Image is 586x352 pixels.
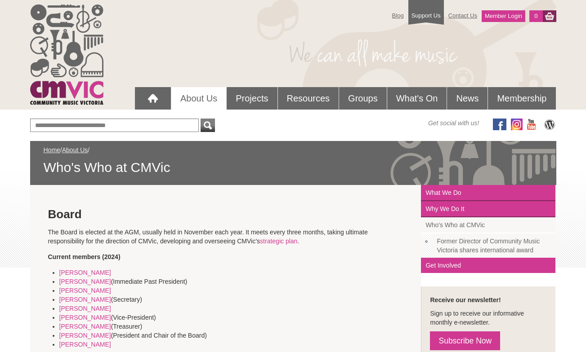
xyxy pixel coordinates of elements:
a: Groups [339,87,387,110]
img: icon-instagram.png [511,119,523,130]
a: Home [44,146,60,154]
p: Sign up to receive our informative monthly e-newsletter. [430,309,546,327]
img: cmvic_logo.png [30,4,103,105]
a: About Us [62,146,88,154]
a: Contact Us [444,8,482,23]
a: [PERSON_NAME] [59,314,111,321]
a: Get Involved [421,258,555,273]
li: (President and Chair of the Board) [59,331,415,340]
a: 0 [529,10,542,22]
img: CMVic Blog [543,119,556,130]
a: Why We Do It [421,201,555,217]
a: [PERSON_NAME] [59,323,111,330]
strong: Current members (2024) [48,253,121,260]
a: Projects [227,87,277,110]
a: Who's Who at CMVic [421,217,555,233]
span: Get social with us! [428,119,479,128]
a: [PERSON_NAME] [59,305,111,312]
a: [PERSON_NAME] [59,296,111,303]
li: (Treasurer) [59,322,415,331]
a: [PERSON_NAME] [59,341,111,348]
div: / / [44,145,543,176]
strong: Receive our newsletter! [430,296,501,304]
p: The Board is elected at the AGM, usually held in November each year. It meets every three months,... [48,228,403,246]
a: Membership [488,87,555,110]
a: Subscribe Now [430,331,500,350]
a: [PERSON_NAME] [59,332,111,339]
a: [PERSON_NAME] [59,269,111,276]
a: [PERSON_NAME] [59,287,111,294]
a: About Us [171,87,226,110]
a: Former Director of Community Music Victoria shares international award [432,233,555,258]
a: Blog [388,8,408,23]
li: (Vice-President) [59,313,415,322]
a: [PERSON_NAME] [59,278,111,285]
a: Resources [278,87,339,110]
li: (Immediate Past President) [59,277,415,286]
a: What's On [387,87,447,110]
li: (Secretary) [59,295,415,304]
a: What We Do [421,185,555,201]
a: Member Login [482,10,525,22]
a: strategic plan [260,238,297,245]
span: Who's Who at CMVic [44,159,543,176]
a: News [447,87,488,110]
h2: Board [48,207,403,221]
